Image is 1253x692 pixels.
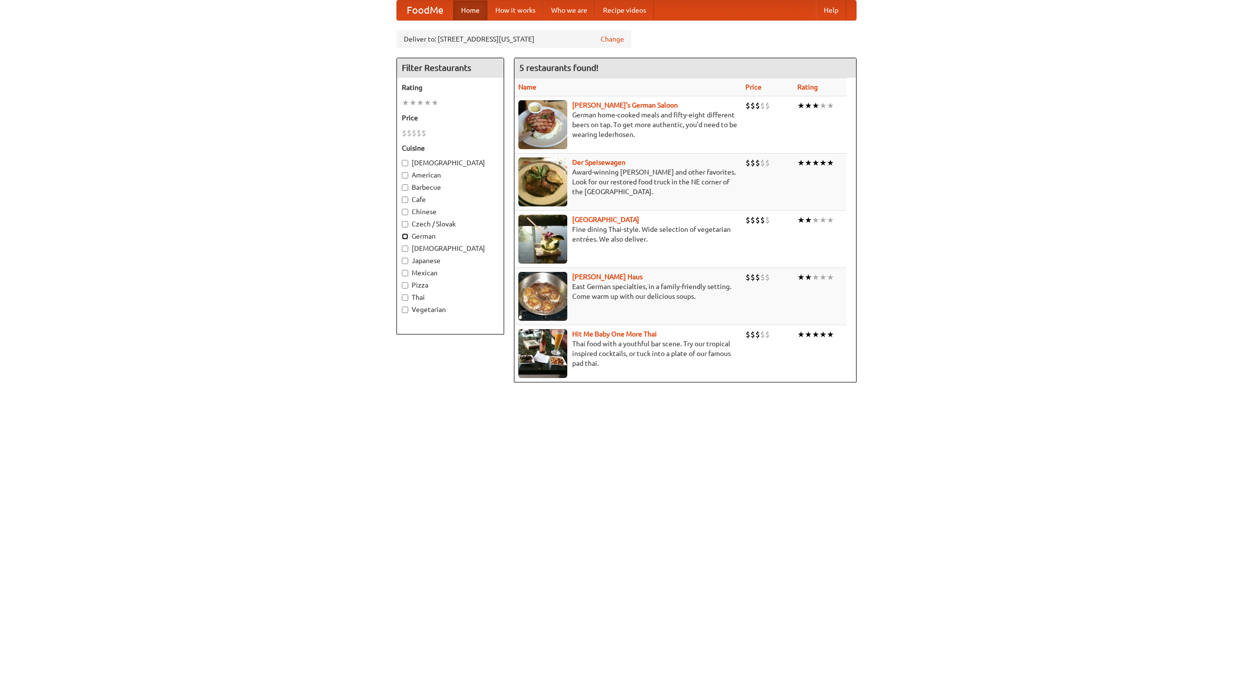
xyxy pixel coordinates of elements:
label: Chinese [402,207,499,217]
h5: Price [402,113,499,123]
label: German [402,231,499,241]
li: ★ [827,100,834,111]
a: [GEOGRAPHIC_DATA] [572,216,639,223]
li: $ [412,128,417,138]
img: babythai.jpg [518,329,567,378]
li: $ [755,272,760,283]
label: [DEMOGRAPHIC_DATA] [402,244,499,253]
li: $ [765,157,770,168]
input: Chinese [402,209,408,215]
img: kohlhaus.jpg [518,272,567,321]
li: ★ [812,100,819,111]
li: ★ [827,215,834,225]
label: Barbecue [402,182,499,192]
li: $ [755,329,760,340]
p: Award-winning [PERSON_NAME] and other favorites. Look for our restored food truck in the NE corne... [518,167,738,197]
a: How it works [487,0,543,20]
li: $ [421,128,426,138]
li: ★ [797,329,805,340]
a: Recipe videos [595,0,654,20]
li: ★ [797,100,805,111]
li: ★ [827,157,834,168]
p: German home-cooked meals and fifty-eight different beers on tap. To get more authentic, you'd nee... [518,110,738,139]
input: [DEMOGRAPHIC_DATA] [402,246,408,252]
li: ★ [805,215,812,225]
li: $ [765,272,770,283]
input: Thai [402,294,408,301]
li: $ [750,157,755,168]
li: ★ [827,272,834,283]
li: $ [750,215,755,225]
input: Cafe [402,197,408,203]
label: American [402,170,499,180]
li: $ [760,100,765,111]
li: $ [760,329,765,340]
a: [PERSON_NAME]'s German Saloon [572,101,678,109]
a: Rating [797,83,818,91]
input: German [402,233,408,240]
li: ★ [819,329,827,340]
li: ★ [812,157,819,168]
li: $ [765,329,770,340]
li: ★ [402,97,409,108]
li: $ [745,272,750,283]
label: Mexican [402,268,499,278]
li: $ [760,157,765,168]
div: Deliver to: [STREET_ADDRESS][US_STATE] [396,30,631,48]
li: $ [755,157,760,168]
a: Change [601,34,624,44]
p: Thai food with a youthful bar scene. Try our tropical inspired cocktails, or tuck into a plate of... [518,339,738,368]
a: Help [816,0,846,20]
li: $ [417,128,421,138]
li: $ [745,100,750,111]
img: satay.jpg [518,215,567,264]
h4: Filter Restaurants [397,58,504,78]
label: Thai [402,292,499,302]
li: $ [750,272,755,283]
a: Price [745,83,762,91]
li: $ [765,215,770,225]
li: ★ [819,215,827,225]
h5: Rating [402,83,499,92]
p: Fine dining Thai-style. Wide selection of vegetarian entrées. We also deliver. [518,224,738,244]
img: speisewagen.jpg [518,157,567,206]
a: Der Speisewagen [572,158,626,166]
input: American [402,172,408,179]
li: ★ [819,157,827,168]
li: ★ [812,215,819,225]
p: East German specialties, in a family-friendly setting. Come warm up with our delicious soups. [518,282,738,301]
li: ★ [431,97,439,108]
li: $ [745,215,750,225]
a: Name [518,83,536,91]
a: Hit Me Baby One More Thai [572,330,657,338]
li: ★ [827,329,834,340]
input: Vegetarian [402,307,408,313]
li: $ [750,100,755,111]
a: FoodMe [397,0,453,20]
li: ★ [417,97,424,108]
input: Barbecue [402,184,408,191]
li: $ [407,128,412,138]
label: [DEMOGRAPHIC_DATA] [402,158,499,168]
label: Vegetarian [402,305,499,314]
li: $ [745,157,750,168]
li: $ [760,215,765,225]
a: [PERSON_NAME] Haus [572,273,643,281]
input: Mexican [402,270,408,276]
label: Czech / Slovak [402,219,499,229]
a: Home [453,0,487,20]
li: ★ [797,215,805,225]
input: Czech / Slovak [402,221,408,227]
li: $ [750,329,755,340]
label: Japanese [402,256,499,266]
h5: Cuisine [402,143,499,153]
li: ★ [819,272,827,283]
li: ★ [424,97,431,108]
li: ★ [805,157,812,168]
input: [DEMOGRAPHIC_DATA] [402,160,408,166]
li: $ [755,100,760,111]
ng-pluralize: 5 restaurants found! [519,63,599,72]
